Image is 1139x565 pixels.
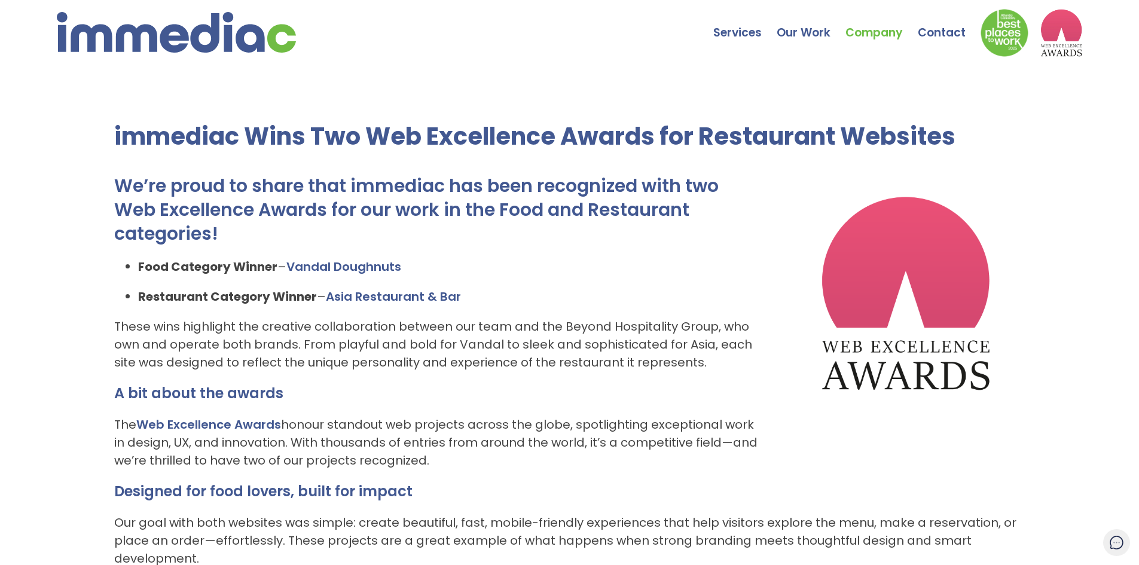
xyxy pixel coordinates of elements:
[138,288,1025,306] p: –
[136,416,281,433] a: Web Excellence Awards
[114,317,1025,371] p: These wins highlight the creative collaboration between our team and the Beyond Hospitality Group...
[114,383,1025,404] h3: A bit about the awards
[777,3,845,45] a: Our Work
[114,120,1025,153] h1: immediac Wins Two Web Excellence Awards for Restaurant Websites
[114,481,1025,502] h3: Designed for food lovers, built for impact
[138,258,277,275] strong: Food Category Winner
[138,258,1025,276] p: –
[138,288,317,305] strong: Restaurant Category Winner
[114,416,1025,469] p: The honour standout web projects across the globe, spotlighting exceptional work in design, UX, a...
[981,9,1028,57] img: Down
[918,3,981,45] a: Contact
[713,3,777,45] a: Services
[845,3,918,45] a: Company
[326,288,461,305] a: Asia Restaurant & Bar
[114,174,1025,246] h2: We’re proud to share that immediac has been recognized with two Web Excellence Awards for our wor...
[1040,9,1082,57] img: logo2_wea_nobg.webp
[57,12,296,53] img: immediac
[286,258,401,275] a: Vandal Doughnuts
